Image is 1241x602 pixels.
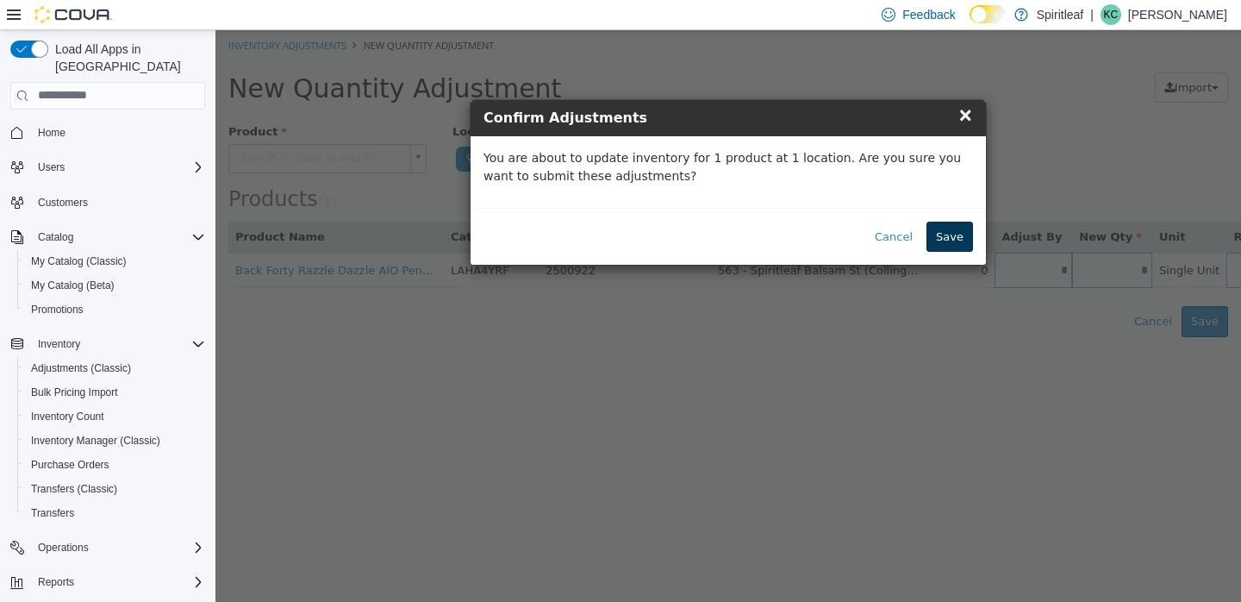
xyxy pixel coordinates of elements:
button: Catalog [3,225,212,249]
a: Adjustments (Classic) [24,358,138,379]
a: Transfers (Classic) [24,479,124,499]
span: Inventory Count [31,410,104,423]
span: Feedback [902,6,955,23]
span: Adjustments (Classic) [31,361,131,375]
button: Purchase Orders [17,453,212,477]
span: Customers [31,191,205,213]
button: Transfers [17,501,212,525]
span: My Catalog (Beta) [31,279,115,292]
span: Bulk Pricing Import [24,382,205,403]
button: Promotions [17,298,212,322]
button: Home [3,120,212,145]
button: Customers [3,190,212,215]
span: Customers [38,196,88,210]
span: Operations [38,541,89,555]
span: Purchase Orders [31,458,109,472]
span: My Catalog (Classic) [24,251,205,272]
button: Operations [3,536,212,560]
input: Dark Mode [970,5,1006,23]
button: Bulk Pricing Import [17,380,212,404]
a: My Catalog (Classic) [24,251,134,272]
button: Inventory Manager (Classic) [17,429,212,453]
span: Home [31,122,205,143]
span: Transfers (Classic) [24,479,205,499]
span: Load All Apps in [GEOGRAPHIC_DATA] [48,41,205,75]
span: Reports [38,575,74,589]
span: Promotions [31,303,84,317]
span: Operations [31,537,205,558]
span: Users [31,157,205,178]
span: Reports [31,572,205,593]
a: Inventory Count [24,406,111,427]
a: Inventory Manager (Classic) [24,430,167,451]
span: Inventory [38,337,80,351]
button: Users [31,157,72,178]
button: Save [711,191,758,223]
button: Adjustments (Classic) [17,356,212,380]
a: Promotions [24,299,90,320]
a: My Catalog (Beta) [24,275,122,296]
span: My Catalog (Beta) [24,275,205,296]
span: Transfers (Classic) [31,482,117,496]
h4: Confirm Adjustments [268,78,758,98]
span: Promotions [24,299,205,320]
span: My Catalog (Classic) [31,254,127,268]
button: Inventory [3,332,212,356]
span: Bulk Pricing Import [31,386,118,399]
button: My Catalog (Classic) [17,249,212,273]
a: Transfers [24,503,81,524]
span: Inventory Count [24,406,205,427]
span: Adjustments (Classic) [24,358,205,379]
button: Operations [31,537,96,558]
img: Cova [34,6,112,23]
a: Bulk Pricing Import [24,382,125,403]
button: My Catalog (Beta) [17,273,212,298]
span: × [742,74,758,95]
button: Reports [31,572,81,593]
button: Catalog [31,227,80,248]
a: Customers [31,192,95,213]
button: Reports [3,570,212,594]
a: Purchase Orders [24,455,116,475]
p: Spiritleaf [1037,4,1083,25]
span: Transfers [31,506,74,520]
span: KC [1104,4,1119,25]
button: Cancel [650,191,707,223]
p: You are about to update inventory for 1 product at 1 location. Are you sure you want to submit th... [268,119,758,155]
span: Catalog [38,230,73,244]
button: Inventory Count [17,404,212,429]
p: | [1090,4,1094,25]
a: Home [31,122,72,143]
span: Inventory Manager (Classic) [31,434,160,448]
button: Users [3,155,212,179]
span: Inventory [31,334,205,354]
button: Inventory [31,334,87,354]
p: [PERSON_NAME] [1128,4,1227,25]
span: Transfers [24,503,205,524]
div: Kimberly C [1101,4,1121,25]
span: Home [38,126,65,140]
span: Purchase Orders [24,455,205,475]
span: Users [38,160,65,174]
button: Transfers (Classic) [17,477,212,501]
span: Catalog [31,227,205,248]
span: Inventory Manager (Classic) [24,430,205,451]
